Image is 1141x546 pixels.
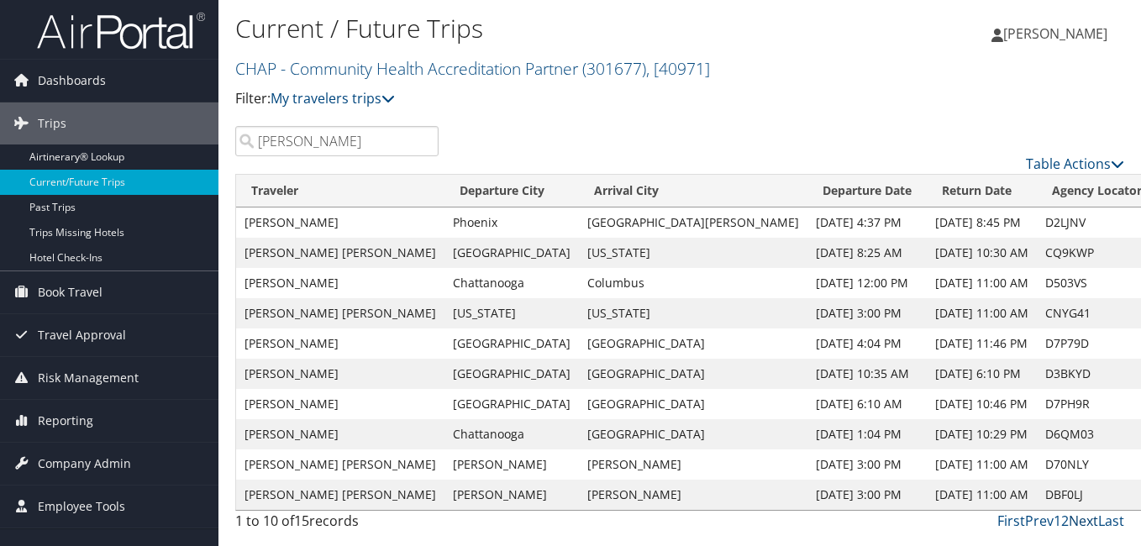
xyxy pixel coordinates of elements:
td: [DATE] 12:00 PM [807,268,927,298]
td: [PERSON_NAME] [236,359,444,389]
td: [GEOGRAPHIC_DATA] [444,328,579,359]
a: Table Actions [1026,155,1124,173]
td: [US_STATE] [444,298,579,328]
h1: Current / Future Trips [235,11,828,46]
td: [PERSON_NAME] [PERSON_NAME] [236,449,444,480]
td: [PERSON_NAME] [236,328,444,359]
span: [PERSON_NAME] [1003,24,1107,43]
td: [PERSON_NAME] [PERSON_NAME] [236,238,444,268]
td: [GEOGRAPHIC_DATA] [579,389,807,419]
th: Departure Date: activate to sort column descending [807,175,927,207]
td: [US_STATE] [579,238,807,268]
span: , [ 40971 ] [646,57,710,80]
td: [GEOGRAPHIC_DATA] [579,359,807,389]
td: [PERSON_NAME] [236,389,444,419]
span: Trips [38,102,66,144]
td: [GEOGRAPHIC_DATA] [444,238,579,268]
span: Employee Tools [38,486,125,528]
td: [DATE] 11:00 AM [927,268,1037,298]
td: [DATE] 6:10 PM [927,359,1037,389]
a: Last [1098,512,1124,530]
td: [DATE] 8:25 AM [807,238,927,268]
td: Chattanooga [444,268,579,298]
td: [DATE] 11:00 AM [927,449,1037,480]
td: [DATE] 1:04 PM [807,419,927,449]
td: [DATE] 3:00 PM [807,449,927,480]
td: [DATE] 11:46 PM [927,328,1037,359]
input: Search Traveler or Arrival City [235,126,439,156]
td: [GEOGRAPHIC_DATA] [579,419,807,449]
th: Arrival City: activate to sort column ascending [579,175,807,207]
td: [PERSON_NAME] [579,480,807,510]
a: First [997,512,1025,530]
div: 1 to 10 of records [235,511,439,539]
a: 1 [1054,512,1061,530]
span: Travel Approval [38,314,126,356]
a: Prev [1025,512,1054,530]
th: Departure City: activate to sort column ascending [444,175,579,207]
td: [DATE] 10:46 PM [927,389,1037,419]
td: [GEOGRAPHIC_DATA] [444,389,579,419]
td: [DATE] 10:35 AM [807,359,927,389]
td: [PERSON_NAME] [444,480,579,510]
td: [PERSON_NAME] [PERSON_NAME] [236,298,444,328]
td: [GEOGRAPHIC_DATA] [444,359,579,389]
td: [DATE] 11:00 AM [927,480,1037,510]
td: [US_STATE] [579,298,807,328]
td: [GEOGRAPHIC_DATA][PERSON_NAME] [579,207,807,238]
p: Filter: [235,88,828,110]
td: [DATE] 10:29 PM [927,419,1037,449]
th: Return Date: activate to sort column ascending [927,175,1037,207]
a: My travelers trips [271,89,395,108]
span: ( 301677 ) [582,57,646,80]
td: [DATE] 11:00 AM [927,298,1037,328]
td: [PERSON_NAME] [444,449,579,480]
td: Phoenix [444,207,579,238]
td: [DATE] 6:10 AM [807,389,927,419]
td: [PERSON_NAME] [236,207,444,238]
td: [DATE] 10:30 AM [927,238,1037,268]
span: Risk Management [38,357,139,399]
a: 2 [1061,512,1069,530]
td: [PERSON_NAME] [236,268,444,298]
td: [PERSON_NAME] [PERSON_NAME] [236,480,444,510]
td: Columbus [579,268,807,298]
span: Company Admin [38,443,131,485]
a: CHAP - Community Health Accreditation Partner [235,57,710,80]
span: Book Travel [38,271,103,313]
img: airportal-logo.png [37,11,205,50]
a: [PERSON_NAME] [991,8,1124,59]
td: [DATE] 4:37 PM [807,207,927,238]
td: [DATE] 4:04 PM [807,328,927,359]
td: Chattanooga [444,419,579,449]
th: Traveler: activate to sort column ascending [236,175,444,207]
td: [PERSON_NAME] [579,449,807,480]
td: [GEOGRAPHIC_DATA] [579,328,807,359]
td: [PERSON_NAME] [236,419,444,449]
td: [DATE] 8:45 PM [927,207,1037,238]
a: Next [1069,512,1098,530]
span: Reporting [38,400,93,442]
span: 15 [294,512,309,530]
td: [DATE] 3:00 PM [807,480,927,510]
span: Dashboards [38,60,106,102]
td: [DATE] 3:00 PM [807,298,927,328]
